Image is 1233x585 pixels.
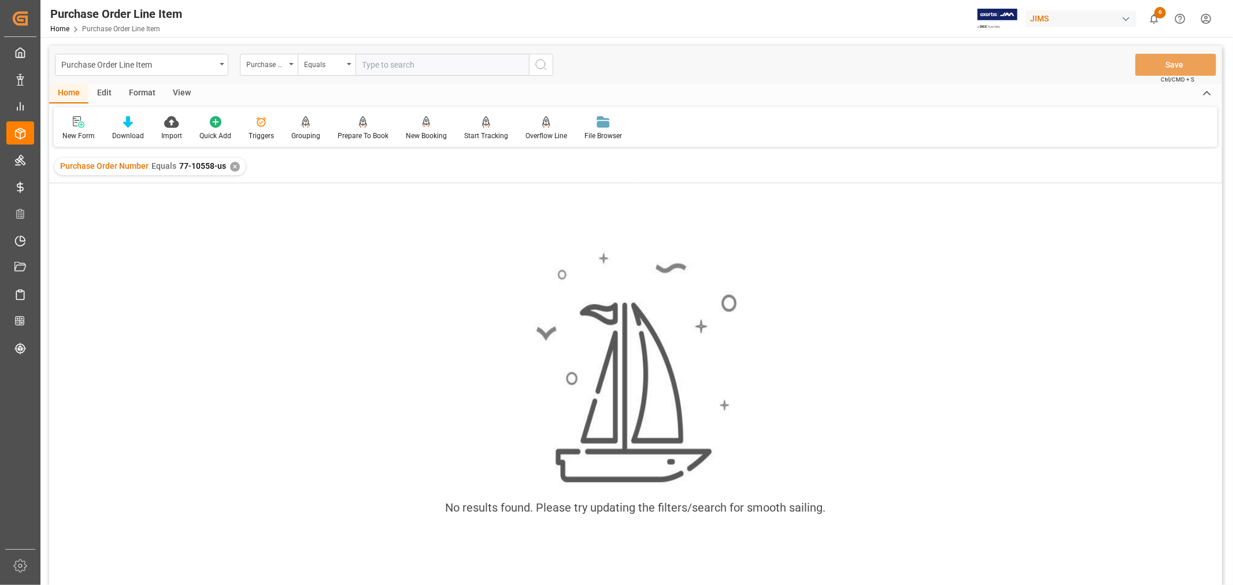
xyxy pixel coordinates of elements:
[161,131,182,141] div: Import
[61,57,216,71] div: Purchase Order Line Item
[1167,6,1193,32] button: Help Center
[1135,54,1216,76] button: Save
[240,54,298,76] button: open menu
[529,54,553,76] button: search button
[151,161,176,171] span: Equals
[304,57,343,70] div: Equals
[120,84,164,103] div: Format
[49,84,88,103] div: Home
[179,161,226,171] span: 77-10558-us
[406,131,447,141] div: New Booking
[88,84,120,103] div: Edit
[164,84,199,103] div: View
[62,131,95,141] div: New Form
[1141,6,1167,32] button: show 6 new notifications
[230,162,240,172] div: ✕
[1025,10,1136,27] div: JIMS
[584,131,622,141] div: File Browser
[356,54,529,76] input: Type to search
[50,5,182,23] div: Purchase Order Line Item
[535,251,737,485] img: smooth_sailing.jpeg
[338,131,388,141] div: Prepare To Book
[1025,8,1141,29] button: JIMS
[525,131,567,141] div: Overflow Line
[50,25,69,33] a: Home
[1154,7,1166,18] span: 6
[298,54,356,76] button: open menu
[55,54,228,76] button: open menu
[446,499,826,516] div: No results found. Please try updating the filters/search for smooth sailing.
[199,131,231,141] div: Quick Add
[249,131,274,141] div: Triggers
[291,131,320,141] div: Grouping
[1161,75,1194,84] span: Ctrl/CMD + S
[112,131,144,141] div: Download
[977,9,1017,29] img: Exertis%20JAM%20-%20Email%20Logo.jpg_1722504956.jpg
[246,57,286,70] div: Purchase Order Number
[464,131,508,141] div: Start Tracking
[60,161,149,171] span: Purchase Order Number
